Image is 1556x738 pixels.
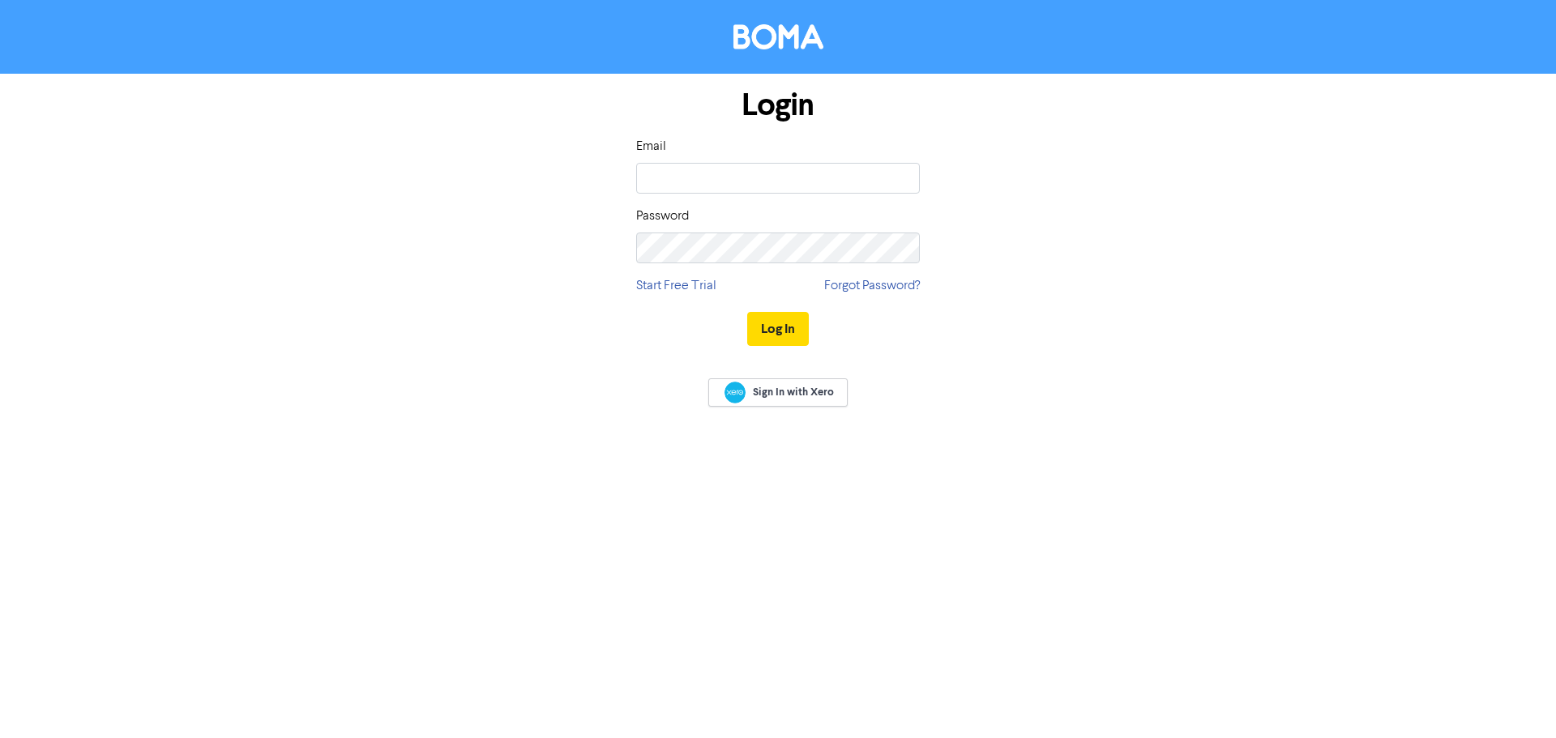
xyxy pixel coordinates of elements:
a: Sign In with Xero [708,378,848,407]
h1: Login [636,87,920,124]
a: Forgot Password? [824,276,920,296]
span: Sign In with Xero [753,385,834,399]
label: Password [636,207,689,226]
img: Xero logo [725,382,746,403]
label: Email [636,137,666,156]
button: Log In [747,312,809,346]
img: BOMA Logo [733,24,823,49]
a: Start Free Trial [636,276,716,296]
